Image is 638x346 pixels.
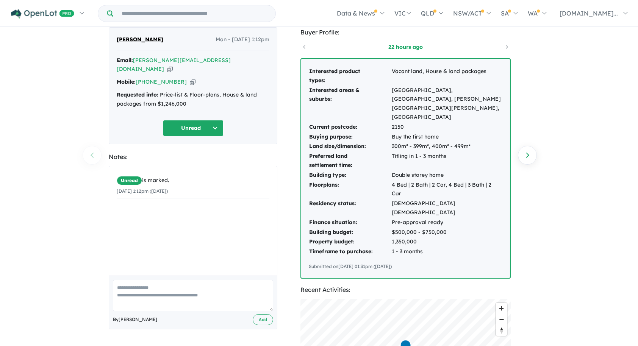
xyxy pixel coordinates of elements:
span: Zoom out [496,314,507,325]
a: 22 hours ago [373,43,438,51]
td: Current postcode: [309,122,391,132]
span: By [PERSON_NAME] [113,316,157,323]
span: Reset bearing to north [496,325,507,336]
div: Recent Activities: [300,285,511,295]
button: Copy [167,65,173,73]
span: Mon - [DATE] 1:12pm [216,35,269,44]
td: 2150 [391,122,502,132]
td: Preferred land settlement time: [309,151,391,170]
td: Property budget: [309,237,391,247]
button: Add [253,314,273,325]
td: 1 - 3 months [391,247,502,257]
td: $500,000 - $750,000 [391,228,502,237]
div: Price-list & Floor-plans, House & land packages from $1,246,000 [117,90,269,109]
td: 4 Bed | 2 Bath | 2 Car, 4 Bed | 3 Bath | 2 Car [391,180,502,199]
td: Buy the first home [391,132,502,142]
td: Vacant land, House & land packages [391,67,502,86]
td: Titling in 1 - 3 months [391,151,502,170]
span: [DOMAIN_NAME]... [560,9,618,17]
small: [DATE] 1:12pm ([DATE]) [117,188,168,194]
td: [GEOGRAPHIC_DATA], [GEOGRAPHIC_DATA], [PERSON_NAME][GEOGRAPHIC_DATA][PERSON_NAME], [GEOGRAPHIC_DATA] [391,86,502,122]
td: Double storey home [391,170,502,180]
td: 1,350,000 [391,237,502,247]
strong: Requested info: [117,91,158,98]
button: Reset bearing to north [496,325,507,336]
div: is marked. [117,176,269,185]
button: Copy [190,78,195,86]
td: Land size/dimension: [309,142,391,151]
strong: Email: [117,57,133,64]
td: Timeframe to purchase: [309,247,391,257]
img: Openlot PRO Logo White [11,9,74,19]
td: Interested areas & suburbs: [309,86,391,122]
td: Pre-approval ready [391,218,502,228]
button: Zoom out [496,314,507,325]
span: [PERSON_NAME] [117,35,163,44]
div: Notes: [109,152,277,162]
span: Unread [117,176,142,185]
button: Zoom in [496,303,507,314]
div: Submitted on [DATE] 01:31pm ([DATE]) [309,263,502,270]
td: Floorplans: [309,180,391,199]
td: Interested product types: [309,67,391,86]
div: Buyer Profile: [300,27,511,37]
a: [PHONE_NUMBER] [136,78,187,85]
button: Unread [163,120,224,136]
td: Building budget: [309,228,391,237]
td: Building type: [309,170,391,180]
td: Finance situation: [309,218,391,228]
strong: Mobile: [117,78,136,85]
td: [DEMOGRAPHIC_DATA] [DEMOGRAPHIC_DATA] [391,199,502,218]
td: Residency status: [309,199,391,218]
td: Buying purpose: [309,132,391,142]
input: Try estate name, suburb, builder or developer [115,5,274,22]
a: [PERSON_NAME][EMAIL_ADDRESS][DOMAIN_NAME] [117,57,231,73]
td: 300m² - 399m², 400m² - 499m² [391,142,502,151]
